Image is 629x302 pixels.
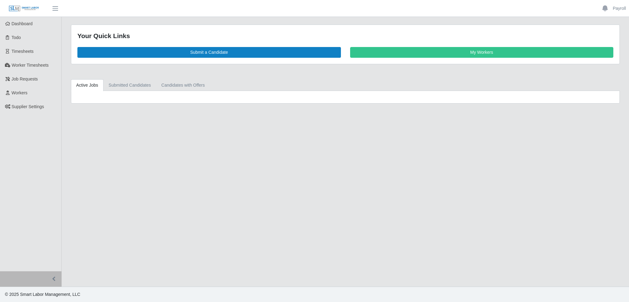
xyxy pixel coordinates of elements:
a: Submitted Candidates [104,79,156,91]
span: Workers [12,90,28,95]
a: Active Jobs [71,79,104,91]
a: Candidates with Offers [156,79,210,91]
span: Todo [12,35,21,40]
img: SLM Logo [9,5,39,12]
a: Payroll [613,5,626,12]
div: Your Quick Links [77,31,613,41]
a: Submit a Candidate [77,47,341,58]
span: Worker Timesheets [12,63,49,68]
a: My Workers [350,47,614,58]
span: © 2025 Smart Labor Management, LLC [5,292,80,297]
span: Supplier Settings [12,104,44,109]
span: Timesheets [12,49,34,54]
span: Dashboard [12,21,33,26]
span: Job Requests [12,76,38,81]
